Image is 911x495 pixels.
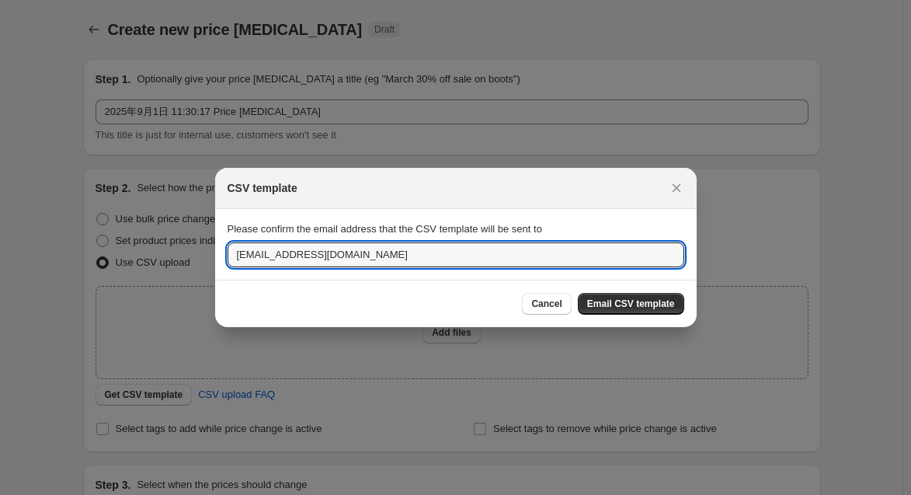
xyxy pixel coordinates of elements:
span: Please confirm the email address that the CSV template will be sent to [228,223,542,235]
button: Close [666,177,687,199]
h2: CSV template [228,180,297,196]
button: Email CSV template [578,293,684,315]
span: Email CSV template [587,298,675,310]
span: Cancel [531,298,562,310]
button: Cancel [522,293,571,315]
